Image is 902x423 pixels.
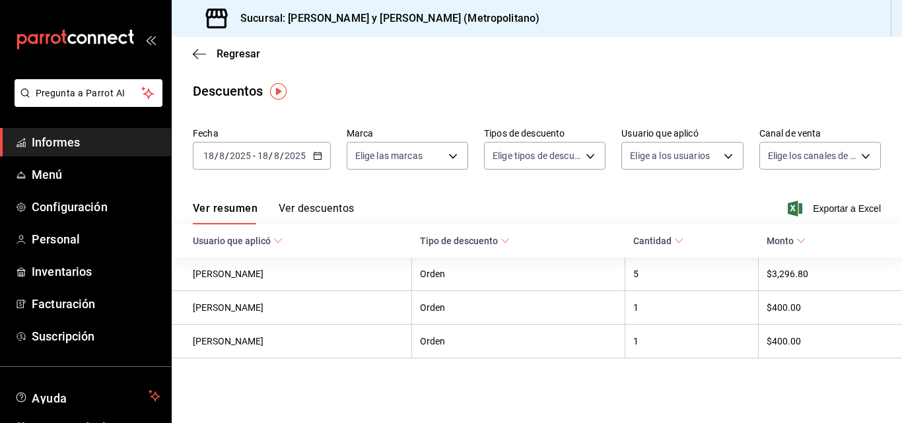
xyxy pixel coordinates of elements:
font: 5 [633,269,639,280]
a: Pregunta a Parrot AI [9,96,162,110]
font: Elige a los usuarios [630,150,710,161]
font: Orden [420,337,445,347]
font: Ver resumen [193,202,258,214]
button: Pregunta a Parrot AI [15,79,162,107]
input: -- [219,150,225,161]
font: / [215,150,219,161]
font: 1 [633,303,639,313]
span: Monto [767,235,806,246]
font: Informes [32,135,80,149]
font: Tipos de descuento [484,128,565,139]
input: ---- [229,150,252,161]
font: Usuario que aplicó [193,236,271,247]
font: Suscripción [32,329,94,343]
input: -- [257,150,269,161]
font: [PERSON_NAME] [193,303,263,313]
div: pestañas de navegación [193,201,354,224]
font: Regresar [217,48,260,60]
img: Marcador de información sobre herramientas [270,83,287,100]
font: Marca [347,128,374,139]
font: Descuentos [193,83,263,99]
font: Inventarios [32,265,92,278]
font: Elige tipos de descuento [493,150,593,161]
font: $3,296.80 [767,269,808,280]
font: Cantidad [633,236,672,247]
font: Fecha [193,128,219,139]
font: Canal de venta [759,128,821,139]
font: Facturación [32,297,95,311]
font: Configuración [32,200,108,214]
font: - [253,150,256,161]
font: Pregunta a Parrot AI [36,88,125,98]
font: Personal [32,232,80,246]
font: Exportar a Excel [813,203,881,214]
span: Cantidad [633,235,683,246]
input: ---- [284,150,306,161]
font: $400.00 [767,337,801,347]
font: Elige los canales de venta [768,150,874,161]
font: / [280,150,284,161]
font: 1 [633,337,639,347]
button: Exportar a Excel [790,201,881,216]
font: Monto [767,236,794,247]
font: / [269,150,273,161]
input: -- [273,150,280,161]
font: Tipo de descuento [420,236,498,247]
font: / [225,150,229,161]
button: Regresar [193,48,260,60]
font: Ver descuentos [279,202,354,214]
font: Ayuda [32,391,67,405]
font: [PERSON_NAME] [193,337,263,347]
font: Sucursal: [PERSON_NAME] y [PERSON_NAME] (Metropolitano) [240,12,539,24]
font: Menú [32,168,63,181]
font: Orden [420,303,445,313]
font: Orden [420,269,445,280]
input: -- [203,150,215,161]
font: Elige las marcas [355,150,423,161]
button: abrir_cajón_menú [145,34,156,45]
font: [PERSON_NAME] [193,269,263,280]
span: Tipo de descuento [420,235,510,246]
span: Usuario que aplicó [193,235,283,246]
font: $400.00 [767,303,801,313]
font: Usuario que aplicó [621,128,698,139]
